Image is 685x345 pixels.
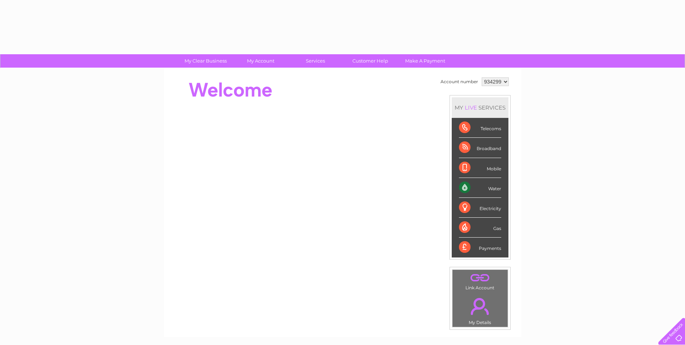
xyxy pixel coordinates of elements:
div: LIVE [463,104,478,111]
a: . [454,294,506,319]
div: Broadband [459,138,501,158]
div: MY SERVICES [452,97,508,118]
td: Account number [439,76,480,88]
a: My Account [231,54,290,68]
div: Mobile [459,158,501,178]
a: Make A Payment [395,54,455,68]
td: Link Account [452,269,508,292]
a: . [454,272,506,284]
div: Telecoms [459,118,501,138]
a: Customer Help [341,54,400,68]
div: Payments [459,238,501,257]
div: Electricity [459,198,501,218]
a: Services [286,54,345,68]
a: My Clear Business [176,54,235,68]
div: Water [459,178,501,198]
div: Gas [459,218,501,238]
td: My Details [452,292,508,327]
